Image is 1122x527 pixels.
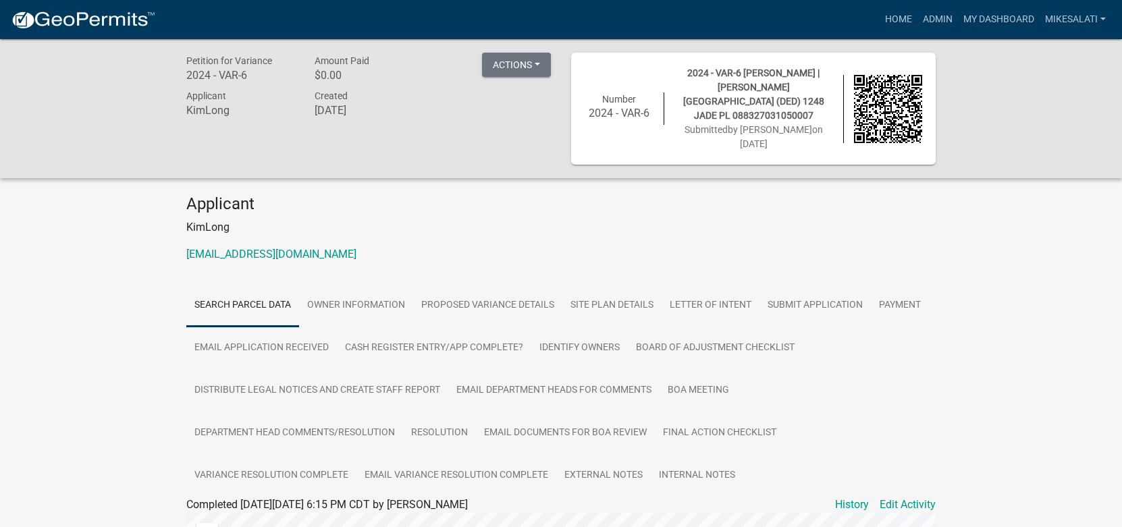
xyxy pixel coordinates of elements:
p: KimLong [186,219,936,235]
span: Completed [DATE][DATE] 6:15 PM CDT by [PERSON_NAME] [186,498,468,511]
a: BOA Meeting [660,369,737,412]
a: Resolution [403,412,476,455]
a: Search Parcel Data [186,284,299,327]
span: Number [602,94,636,105]
a: Site Plan Details [562,284,662,327]
span: Amount Paid [315,55,369,66]
a: Admin [917,7,958,32]
a: Department Head Comments/resolution [186,412,403,455]
a: [EMAIL_ADDRESS][DOMAIN_NAME] [186,248,356,260]
a: Letter of Intent [662,284,759,327]
a: Final Action Checklist [655,412,784,455]
a: Variance Resolution Complete [186,454,356,497]
a: Email Variance Resolution Complete [356,454,556,497]
a: Internal Notes [651,454,743,497]
a: Home [880,7,917,32]
img: QR code [854,75,923,144]
span: 2024 - VAR-6 [PERSON_NAME] | [PERSON_NAME][GEOGRAPHIC_DATA] (DED) 1248 JADE PL 088327031050007 [683,67,824,121]
a: Distribute Legal Notices and Create Staff Report [186,369,448,412]
span: by [PERSON_NAME] [728,124,812,135]
a: Board of Adjustment checklist [628,327,803,370]
h6: [DATE] [315,104,423,117]
span: Created [315,90,348,101]
h4: Applicant [186,194,936,214]
span: Applicant [186,90,226,101]
a: Email application received [186,327,337,370]
a: Payment [871,284,929,327]
span: Submitted on [DATE] [685,124,823,149]
h6: KimLong [186,104,294,117]
button: Actions [482,53,551,77]
h6: $0.00 [315,69,423,82]
h6: 2024 - VAR-6 [585,107,653,119]
a: Email Department heads for comments [448,369,660,412]
a: Owner Information [299,284,413,327]
h6: 2024 - VAR-6 [186,69,294,82]
a: My Dashboard [958,7,1040,32]
span: Petition for Variance [186,55,272,66]
a: MikeSalati [1040,7,1111,32]
a: Email Documents for BOA Review [476,412,655,455]
a: Cash Register Entry/APP Complete? [337,327,531,370]
a: Submit Application [759,284,871,327]
a: External Notes [556,454,651,497]
a: Identify Owners [531,327,628,370]
a: Edit Activity [880,497,936,513]
a: Proposed Variance Details [413,284,562,327]
a: History [835,497,869,513]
